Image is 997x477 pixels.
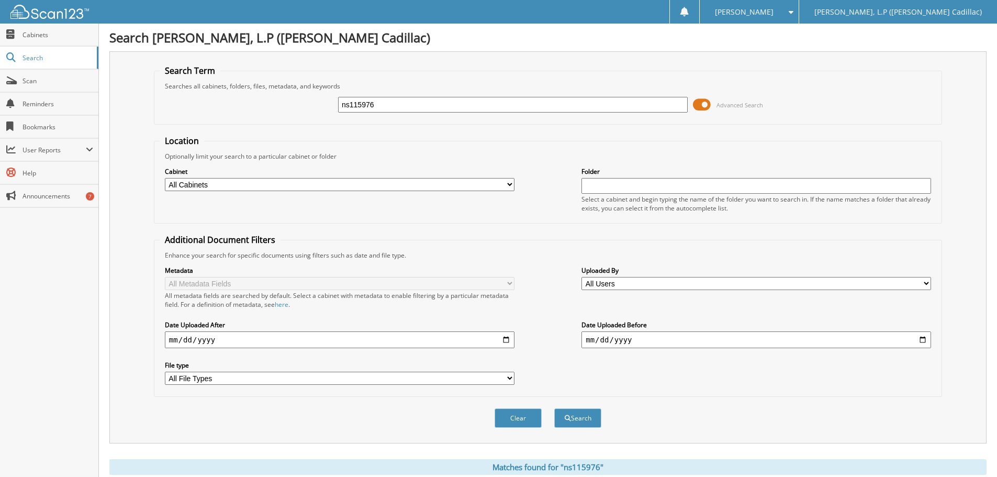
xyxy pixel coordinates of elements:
[165,320,514,329] label: Date Uploaded After
[814,9,982,15] span: [PERSON_NAME], L.P ([PERSON_NAME] Cadillac)
[23,53,92,62] span: Search
[165,331,514,348] input: start
[495,408,542,428] button: Clear
[275,300,288,309] a: here
[10,5,89,19] img: scan123-logo-white.svg
[23,123,93,131] span: Bookmarks
[160,135,204,147] legend: Location
[165,291,514,309] div: All metadata fields are searched by default. Select a cabinet with metadata to enable filtering b...
[160,234,281,246] legend: Additional Document Filters
[554,408,601,428] button: Search
[23,99,93,108] span: Reminders
[23,76,93,85] span: Scan
[581,195,931,213] div: Select a cabinet and begin typing the name of the folder you want to search in. If the name match...
[160,65,220,76] legend: Search Term
[581,266,931,275] label: Uploaded By
[109,459,987,475] div: Matches found for "ns115976"
[109,29,987,46] h1: Search [PERSON_NAME], L.P ([PERSON_NAME] Cadillac)
[581,331,931,348] input: end
[165,361,514,370] label: File type
[716,101,763,109] span: Advanced Search
[86,192,94,201] div: 7
[160,82,936,91] div: Searches all cabinets, folders, files, metadata, and keywords
[23,30,93,39] span: Cabinets
[23,192,93,201] span: Announcements
[581,167,931,176] label: Folder
[23,169,93,178] span: Help
[165,266,514,275] label: Metadata
[581,320,931,329] label: Date Uploaded Before
[160,251,936,260] div: Enhance your search for specific documents using filters such as date and file type.
[165,167,514,176] label: Cabinet
[715,9,774,15] span: [PERSON_NAME]
[23,146,86,154] span: User Reports
[160,152,936,161] div: Optionally limit your search to a particular cabinet or folder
